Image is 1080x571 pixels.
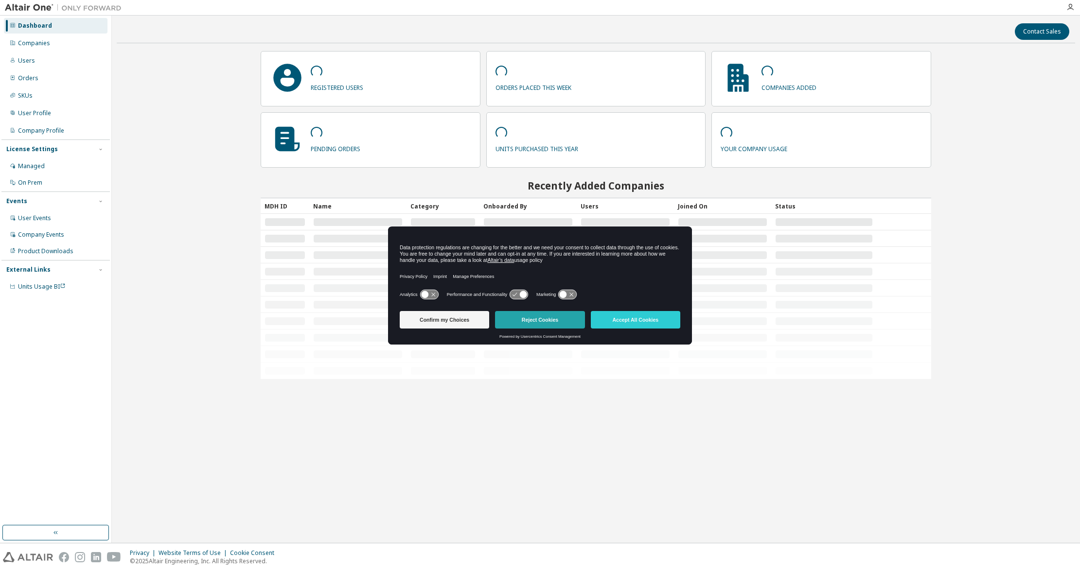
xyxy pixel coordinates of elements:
p: your company usage [721,142,787,153]
div: Cookie Consent [230,549,280,557]
div: Privacy [130,549,159,557]
div: Orders [18,74,38,82]
img: instagram.svg [75,552,85,562]
p: orders placed this week [496,81,571,92]
div: Users [18,57,35,65]
img: altair_logo.svg [3,552,53,562]
div: User Events [18,214,51,222]
div: Status [775,198,873,214]
div: Dashboard [18,22,52,30]
div: Managed [18,162,45,170]
p: registered users [311,81,363,92]
div: Name [313,198,403,214]
div: Users [581,198,670,214]
button: Contact Sales [1015,23,1069,40]
div: Joined On [678,198,767,214]
div: SKUs [18,92,33,100]
img: youtube.svg [107,552,121,562]
div: Events [6,197,27,205]
div: Company Profile [18,127,64,135]
div: External Links [6,266,51,274]
div: User Profile [18,109,51,117]
div: Product Downloads [18,247,73,255]
div: License Settings [6,145,58,153]
div: Companies [18,39,50,47]
h2: Recently Added Companies [261,179,932,192]
div: Website Terms of Use [159,549,230,557]
span: Units Usage BI [18,282,66,291]
p: pending orders [311,142,360,153]
p: units purchased this year [496,142,578,153]
img: Altair One [5,3,126,13]
p: © 2025 Altair Engineering, Inc. All Rights Reserved. [130,557,280,565]
img: facebook.svg [59,552,69,562]
img: linkedin.svg [91,552,101,562]
div: Category [410,198,476,214]
p: companies added [761,81,816,92]
div: MDH ID [265,198,305,214]
div: On Prem [18,179,42,187]
div: Onboarded By [483,198,573,214]
div: Company Events [18,231,64,239]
